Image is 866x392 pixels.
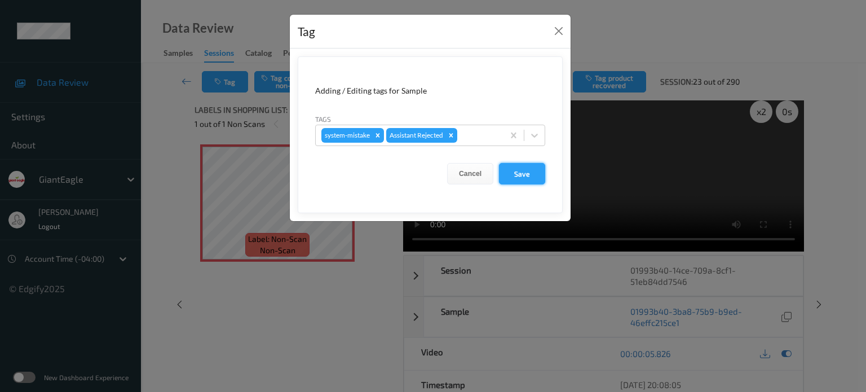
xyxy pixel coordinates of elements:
div: Remove Assistant Rejected [445,128,457,143]
button: Close [551,23,567,39]
button: Cancel [447,163,493,184]
div: Assistant Rejected [386,128,445,143]
div: Tag [298,23,315,41]
div: Remove system-mistake [372,128,384,143]
div: system-mistake [321,128,372,143]
label: Tags [315,114,331,124]
div: Adding / Editing tags for Sample [315,85,545,96]
button: Save [499,163,545,184]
